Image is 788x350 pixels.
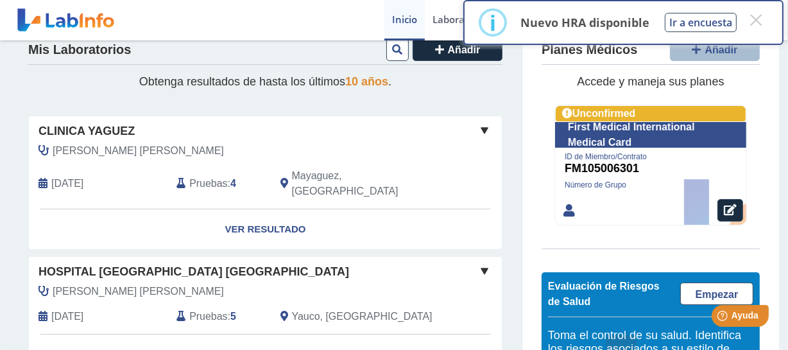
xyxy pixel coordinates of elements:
span: Añadir [448,44,481,55]
span: Empezar [696,289,739,300]
span: Añadir [705,44,738,55]
button: Close this dialog [744,8,767,31]
p: Nuevo HRA disponible [520,15,649,30]
h4: Mis Laboratorios [28,42,131,58]
span: Pruebas [189,176,227,191]
span: Pruebas [189,309,227,324]
span: Evaluación de Riesgos de Salud [548,281,660,307]
span: Accede y maneja sus planes [577,75,724,88]
b: 5 [230,311,236,322]
span: 10 años [345,75,388,88]
button: Ir a encuesta [665,13,737,32]
span: 2025-08-08 [51,309,83,324]
span: Muniz Colon, Luis [53,284,224,299]
button: Añadir [413,39,502,61]
div: : [167,168,270,199]
iframe: Help widget launcher [674,300,774,336]
a: Empezar [680,283,753,305]
span: Clinica Yaguez [39,123,135,140]
h4: Planes Médicos [542,42,637,58]
span: Yauco, PR [292,309,433,324]
span: Hospital [GEOGRAPHIC_DATA] [GEOGRAPHIC_DATA] [39,263,349,281]
button: Añadir [670,39,760,61]
span: Obtenga resultados de hasta los últimos . [139,75,391,88]
span: Gonzalez Arroyo, Ingrid [53,143,224,159]
span: Mayaguez, PR [292,168,434,199]
div: i [490,11,496,34]
div: : [167,309,270,324]
a: Ver Resultado [29,209,502,250]
b: 4 [230,178,236,189]
span: 2025-09-26 [51,176,83,191]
